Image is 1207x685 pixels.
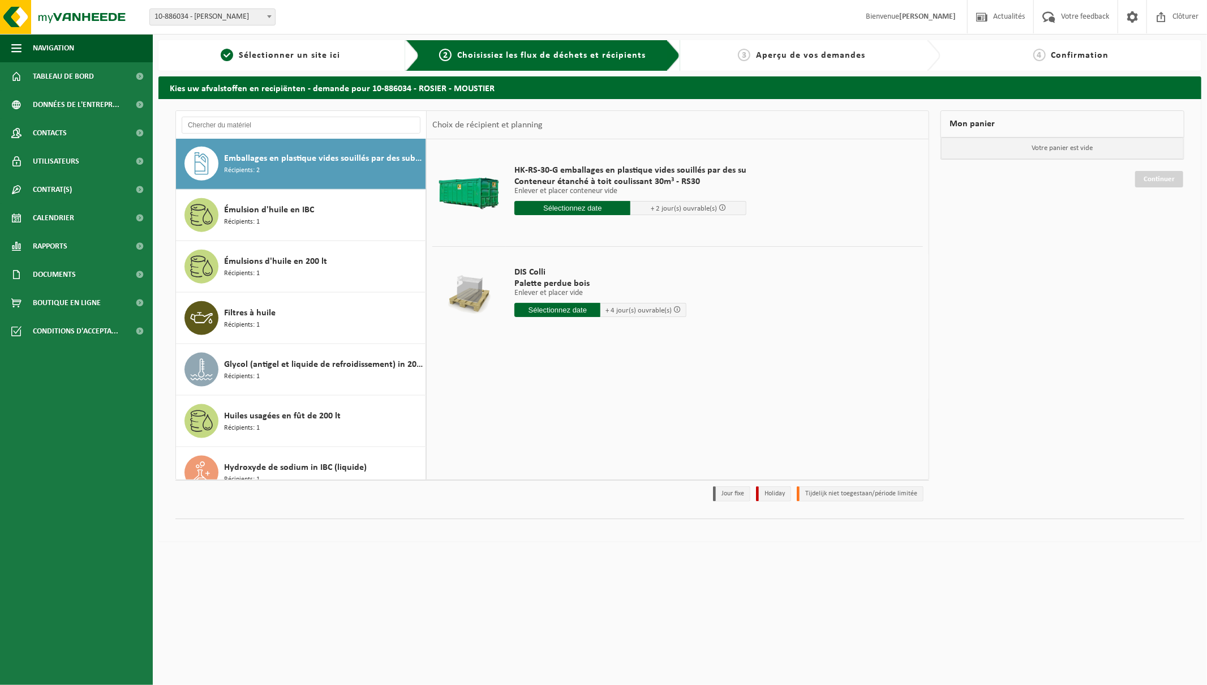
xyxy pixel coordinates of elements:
[756,486,791,502] li: Holiday
[33,62,94,91] span: Tableau de bord
[224,165,260,176] span: Récipients: 2
[224,461,367,474] span: Hydroxyde de sodium in IBC (liquide)
[1051,51,1109,60] span: Confirmation
[221,49,233,61] span: 1
[797,486,923,502] li: Tijdelijk niet toegestaan/période limitée
[514,165,746,176] span: HK-RS-30-G emballages en plastique vides souillés par des su
[176,447,426,499] button: Hydroxyde de sodium in IBC (liquide) Récipients: 1
[33,289,101,317] span: Boutique en ligne
[176,138,426,190] button: Emballages en plastique vides souillés par des substances dangereuses Récipients: 2
[33,119,67,147] span: Contacts
[33,232,67,260] span: Rapports
[1033,49,1046,61] span: 4
[427,111,548,139] div: Choix de récipient et planning
[941,138,1184,159] p: Votre panier est vide
[651,205,717,212] span: + 2 jour(s) ouvrable(s)
[713,486,750,502] li: Jour fixe
[33,34,74,62] span: Navigation
[33,317,118,345] span: Conditions d'accepta...
[899,12,956,21] strong: [PERSON_NAME]
[224,203,314,217] span: Émulsion d'huile en IBC
[756,51,865,60] span: Aperçu de vos demandes
[176,293,426,344] button: Filtres à huile Récipients: 1
[224,423,260,434] span: Récipients: 1
[514,176,746,187] span: Conteneur étanché à toit coulissant 30m³ - RS30
[514,289,686,297] p: Enlever et placer vide
[150,9,275,25] span: 10-886034 - ROSIER - MOUSTIER
[33,147,79,175] span: Utilisateurs
[224,371,260,382] span: Récipients: 1
[439,49,452,61] span: 2
[176,396,426,447] button: Huiles usagées en fût de 200 lt Récipients: 1
[1135,171,1183,187] a: Continuer
[176,241,426,293] button: Émulsions d'huile en 200 lt Récipients: 1
[514,303,600,317] input: Sélectionnez date
[224,474,260,485] span: Récipients: 1
[176,190,426,241] button: Émulsion d'huile en IBC Récipients: 1
[514,201,630,215] input: Sélectionnez date
[164,49,397,62] a: 1Sélectionner un site ici
[224,217,260,228] span: Récipients: 1
[224,268,260,279] span: Récipients: 1
[457,51,646,60] span: Choisissiez les flux de déchets et récipients
[224,358,423,371] span: Glycol (antigel et liquide de refroidissement) in 200l
[33,204,74,232] span: Calendrier
[33,260,76,289] span: Documents
[224,306,276,320] span: Filtres à huile
[224,409,341,423] span: Huiles usagées en fût de 200 lt
[158,76,1201,99] h2: Kies uw afvalstoffen en recipiënten - demande pour 10-886034 - ROSIER - MOUSTIER
[605,307,672,314] span: + 4 jour(s) ouvrable(s)
[176,344,426,396] button: Glycol (antigel et liquide de refroidissement) in 200l Récipients: 1
[940,110,1184,138] div: Mon panier
[514,187,746,195] p: Enlever et placer conteneur vide
[514,267,686,278] span: DIS Colli
[224,152,423,165] span: Emballages en plastique vides souillés par des substances dangereuses
[33,91,119,119] span: Données de l'entrepr...
[514,278,686,289] span: Palette perdue bois
[224,255,327,268] span: Émulsions d'huile en 200 lt
[149,8,276,25] span: 10-886034 - ROSIER - MOUSTIER
[738,49,750,61] span: 3
[33,175,72,204] span: Contrat(s)
[239,51,340,60] span: Sélectionner un site ici
[224,320,260,331] span: Récipients: 1
[182,117,420,134] input: Chercher du matériel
